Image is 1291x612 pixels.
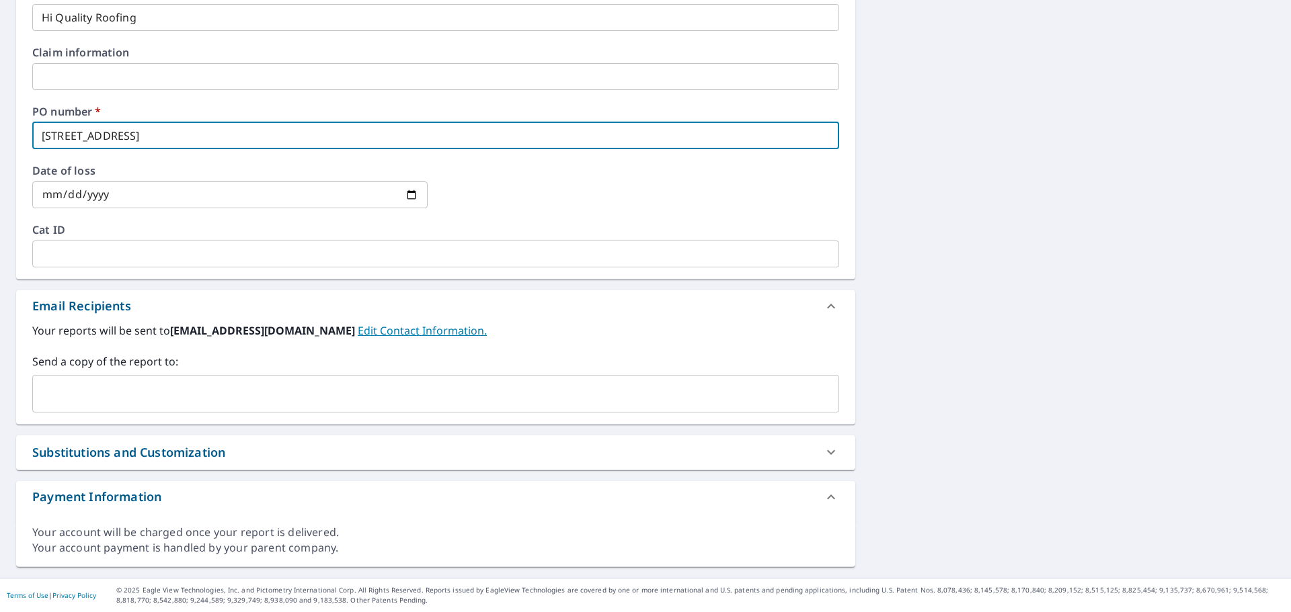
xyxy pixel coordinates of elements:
div: Substitutions and Customization [32,443,225,462]
div: Your account payment is handled by your parent company. [32,540,839,556]
div: Your account will be charged once your report is delivered. [32,525,839,540]
div: Payment Information [16,481,855,513]
b: [EMAIL_ADDRESS][DOMAIN_NAME] [170,323,358,338]
label: Date of loss [32,165,428,176]
div: Substitutions and Customization [16,435,855,470]
a: Terms of Use [7,591,48,600]
a: EditContactInfo [358,323,487,338]
label: Your reports will be sent to [32,322,839,339]
div: Payment Information [32,488,161,506]
p: © 2025 Eagle View Technologies, Inc. and Pictometry International Corp. All Rights Reserved. Repo... [116,585,1284,605]
div: Email Recipients [16,290,855,322]
a: Privacy Policy [52,591,96,600]
div: Email Recipients [32,297,131,315]
p: | [7,591,96,599]
label: Send a copy of the report to: [32,353,839,369]
label: PO number [32,106,839,117]
label: Cat ID [32,224,839,235]
label: Claim information [32,47,839,58]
